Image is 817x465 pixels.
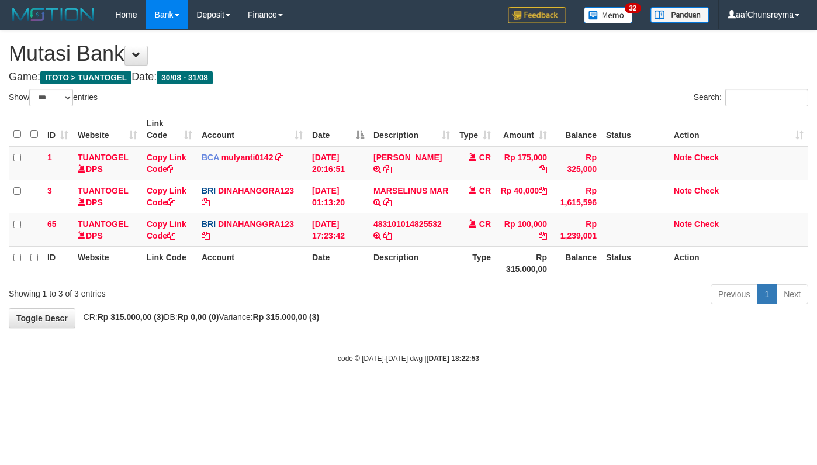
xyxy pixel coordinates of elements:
small: code © [DATE]-[DATE] dwg | [338,354,479,363]
a: Copy mulyanti0142 to clipboard [275,153,283,162]
td: Rp 325,000 [552,146,601,180]
td: Rp 175,000 [496,146,552,180]
td: DPS [73,213,142,246]
a: [PERSON_NAME] [373,153,442,162]
span: BRI [202,219,216,229]
th: Description [369,246,455,280]
a: Next [776,284,808,304]
a: Note [674,153,692,162]
th: Type: activate to sort column ascending [455,113,496,146]
th: Link Code: activate to sort column ascending [142,113,197,146]
th: Balance [552,246,601,280]
span: ITOTO > TUANTOGEL [40,71,131,84]
span: CR: DB: Variance: [78,312,320,322]
td: Rp 1,615,596 [552,180,601,213]
th: Date [307,246,369,280]
th: Website [73,246,142,280]
a: TUANTOGEL [78,186,129,195]
strong: [DATE] 18:22:53 [427,354,479,363]
a: Toggle Descr [9,308,75,328]
td: DPS [73,146,142,180]
th: Balance [552,113,601,146]
a: Copy MARSELINUS MAR to clipboard [383,198,392,207]
a: Copy 483101014825532 to clipboard [383,231,392,240]
a: Check [694,153,719,162]
span: 30/08 - 31/08 [157,71,213,84]
a: Copy Link Code [147,219,186,240]
a: Copy DINAHANGGRA123 to clipboard [202,231,210,240]
a: Copy DINAHANGGRA123 to clipboard [202,198,210,207]
a: mulyanti0142 [221,153,274,162]
span: 65 [47,219,57,229]
h4: Game: Date: [9,71,808,83]
div: Showing 1 to 3 of 3 entries [9,283,332,299]
a: DINAHANGGRA123 [218,219,294,229]
a: Copy Rp 175,000 to clipboard [539,164,547,174]
td: [DATE] 01:13:20 [307,180,369,213]
th: Date: activate to sort column descending [307,113,369,146]
a: Copy JAJA JAHURI to clipboard [383,164,392,174]
a: Copy Link Code [147,153,186,174]
td: [DATE] 20:16:51 [307,146,369,180]
a: Copy Rp 40,000 to clipboard [539,186,547,195]
th: Amount: activate to sort column ascending [496,113,552,146]
a: Note [674,186,692,195]
a: TUANTOGEL [78,153,129,162]
span: CR [479,219,491,229]
a: DINAHANGGRA123 [218,186,294,195]
img: Feedback.jpg [508,7,566,23]
h1: Mutasi Bank [9,42,808,66]
th: Rp 315.000,00 [496,246,552,280]
strong: Rp 315.000,00 (3) [253,312,320,322]
span: CR [479,186,491,195]
label: Search: [694,89,808,106]
img: Button%20Memo.svg [584,7,633,23]
th: Description: activate to sort column ascending [369,113,455,146]
select: Showentries [29,89,73,106]
label: Show entries [9,89,98,106]
span: 32 [625,3,641,13]
td: DPS [73,180,142,213]
td: Rp 40,000 [496,180,552,213]
th: ID: activate to sort column ascending [43,113,73,146]
span: 1 [47,153,52,162]
th: Action [669,246,808,280]
strong: Rp 315.000,00 (3) [98,312,164,322]
span: 3 [47,186,52,195]
a: Copy Link Code [147,186,186,207]
a: Check [694,219,719,229]
span: BCA [202,153,219,162]
a: Check [694,186,719,195]
a: 483101014825532 [373,219,442,229]
th: Website: activate to sort column ascending [73,113,142,146]
th: Status [601,246,669,280]
th: Link Code [142,246,197,280]
input: Search: [725,89,808,106]
a: 1 [757,284,777,304]
a: MARSELINUS MAR [373,186,448,195]
th: Status [601,113,669,146]
th: ID [43,246,73,280]
a: Copy Rp 100,000 to clipboard [539,231,547,240]
img: MOTION_logo.png [9,6,98,23]
a: TUANTOGEL [78,219,129,229]
th: Action: activate to sort column ascending [669,113,808,146]
th: Account: activate to sort column ascending [197,113,307,146]
span: CR [479,153,491,162]
img: panduan.png [650,7,709,23]
a: Previous [711,284,757,304]
strong: Rp 0,00 (0) [178,312,219,322]
span: BRI [202,186,216,195]
th: Account [197,246,307,280]
td: Rp 100,000 [496,213,552,246]
td: [DATE] 17:23:42 [307,213,369,246]
td: Rp 1,239,001 [552,213,601,246]
th: Type [455,246,496,280]
a: Note [674,219,692,229]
